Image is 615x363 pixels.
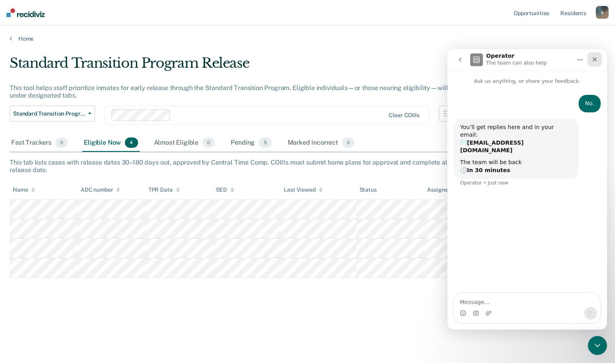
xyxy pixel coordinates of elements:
img: Recidiviz [6,8,45,17]
div: Clear COIIIs [389,112,419,119]
button: b [596,6,609,19]
div: Pending5 [229,134,273,152]
div: Status [360,186,377,193]
span: 0 [202,137,215,148]
div: Name [13,186,35,193]
span: 0 [55,137,68,148]
div: Eligible Now4 [82,134,139,152]
div: Almost Eligible0 [152,134,217,152]
div: SED [216,186,234,193]
span: 4 [125,137,138,148]
iframe: Intercom live chat [588,336,607,355]
div: This tab lists cases with release dates 30–180 days out, approved by Central Time Comp. COIIIs mu... [10,159,605,174]
span: 5 [259,137,271,148]
span: Standard Transition Program Release [13,110,85,117]
div: This tool helps staff prioritize inmates for early release through the Standard Transition Progra... [10,84,471,99]
iframe: Intercom live chat [447,49,607,330]
div: Standard Transition Program Release [10,55,471,78]
a: Home [10,35,605,42]
div: ADC number [81,186,121,193]
div: Assigned to [427,186,465,193]
div: Last Viewed [284,186,322,193]
div: Fast Trackers0 [10,134,69,152]
button: Standard Transition Program Release [10,106,95,122]
span: 0 [342,137,354,148]
div: TPR Date [148,186,180,193]
div: Marked Incorrect0 [286,134,356,152]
